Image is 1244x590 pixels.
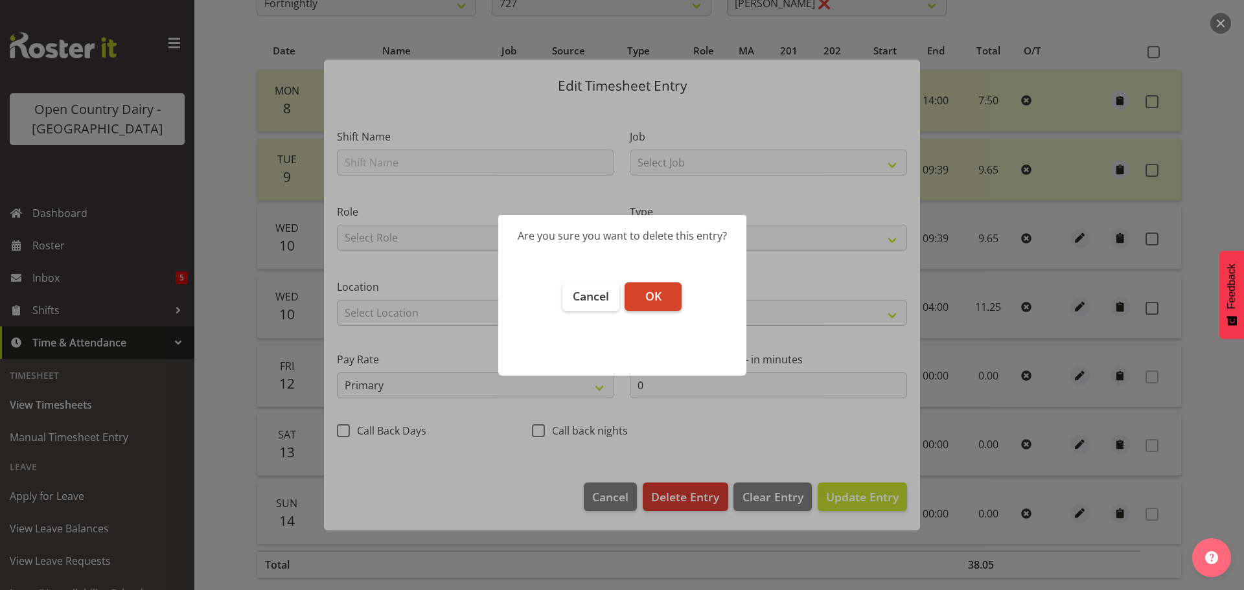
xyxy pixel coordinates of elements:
[625,282,682,311] button: OK
[562,282,619,311] button: Cancel
[1226,264,1238,309] span: Feedback
[1205,551,1218,564] img: help-xxl-2.png
[645,288,662,304] span: OK
[573,288,609,304] span: Cancel
[1219,251,1244,339] button: Feedback - Show survey
[518,228,727,244] div: Are you sure you want to delete this entry?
